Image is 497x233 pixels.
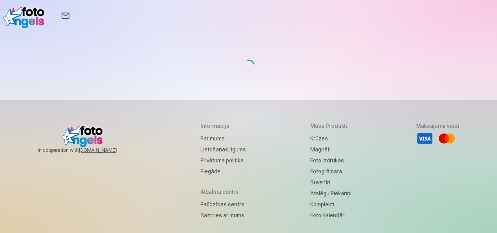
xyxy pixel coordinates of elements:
a: [DOMAIN_NAME] [79,147,136,153]
a: Foto izdrukas [310,155,351,166]
h5: Maksājuma veidi [416,122,459,130]
a: Suvenīri [310,177,351,188]
a: Par mums [200,133,246,144]
img: /v1 [3,3,48,28]
a: Atslēgu piekariņi [310,188,351,199]
a: Magnēti [310,144,351,155]
a: Foto kalendāri [310,210,351,221]
a: Krūzes [310,133,351,144]
a: Palīdzības centrs [200,199,246,210]
a: Komplekti [310,199,351,210]
h5: Informācija [200,122,246,130]
a: Sazinies ar mums [200,210,246,221]
a: Piegāde [200,166,246,177]
a: Privātuma politika [200,155,246,166]
li: Visa [416,130,433,147]
a: Fotogrāmata [310,166,351,177]
li: Mastercard [438,130,455,147]
span: In cooperation with [38,147,136,153]
a: Lietošanas līgums [200,144,246,155]
h5: Mūsu produkti [310,122,351,130]
h5: Atbalsta centrs [200,188,246,196]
